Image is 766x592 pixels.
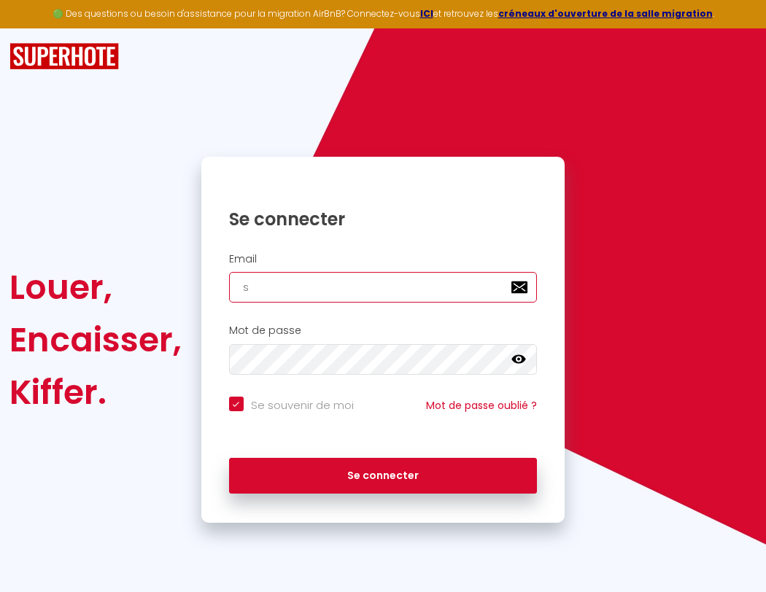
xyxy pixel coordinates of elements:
[12,6,55,50] button: Ouvrir le widget de chat LiveChat
[229,253,538,265] h2: Email
[9,261,182,313] div: Louer,
[498,7,713,20] a: créneaux d'ouverture de la salle migration
[426,398,537,413] a: Mot de passe oublié ?
[9,366,182,418] div: Kiffer.
[9,43,119,70] img: SuperHote logo
[229,458,538,494] button: Se connecter
[229,324,538,337] h2: Mot de passe
[229,208,538,230] h1: Se connecter
[420,7,433,20] a: ICI
[229,272,538,303] input: Ton Email
[9,313,182,366] div: Encaisser,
